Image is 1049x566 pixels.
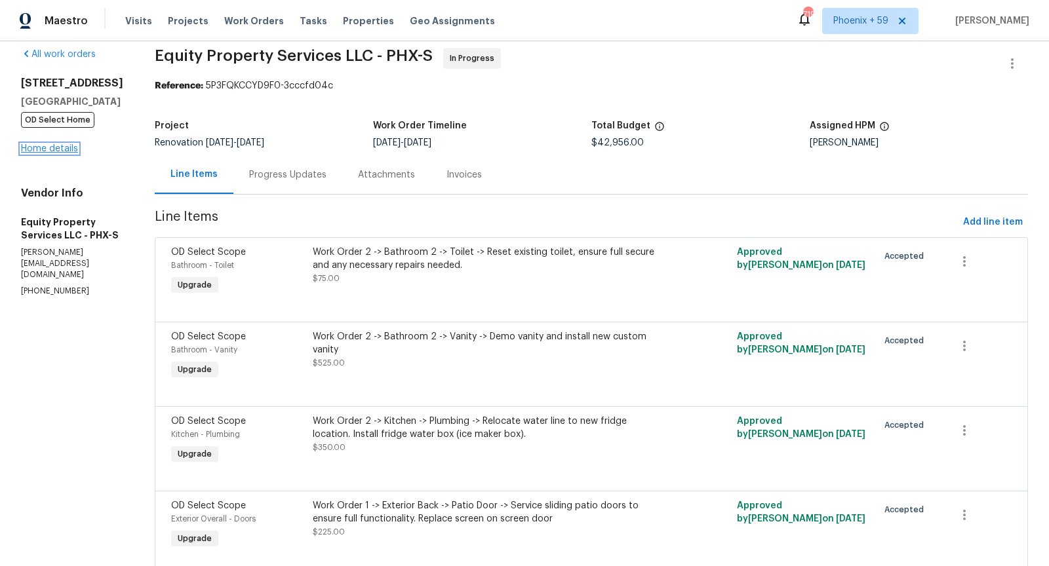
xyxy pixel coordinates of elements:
[313,443,346,451] span: $350.00
[155,48,433,64] span: Equity Property Services LLC - PHX-S
[171,332,246,341] span: OD Select Scope
[206,138,264,147] span: -
[172,278,217,292] span: Upgrade
[654,121,665,138] span: The total cost of line items that have been proposed by Opendoor. This sum includes line items th...
[343,14,394,28] span: Properties
[313,415,658,441] div: Work Order 2 -> Kitchen -> Plumbing -> Relocate water line to new fridge location. Install fridge...
[172,363,217,376] span: Upgrade
[410,14,495,28] span: Geo Assignments
[591,138,644,147] span: $42,956.00
[450,52,500,65] span: In Progress
[810,121,875,130] h5: Assigned HPM
[313,246,658,272] div: Work Order 2 -> Bathroom 2 -> Toilet -> Reset existing toilet, ensure full secure and any necessa...
[737,417,865,439] span: Approved by [PERSON_NAME] on
[171,515,256,523] span: Exterior Overall - Doors
[950,14,1029,28] span: [PERSON_NAME]
[171,501,246,510] span: OD Select Scope
[810,138,1028,147] div: [PERSON_NAME]
[170,168,218,181] div: Line Items
[300,16,327,26] span: Tasks
[313,359,345,367] span: $525.00
[21,77,123,90] h2: [STREET_ADDRESS]
[171,261,234,269] span: Bathroom - Toilet
[21,50,96,59] a: All work orders
[313,499,658,525] div: Work Order 1 -> Exterior Back -> Patio Door -> Service sliding patio doors to ensure full functio...
[373,121,467,130] h5: Work Order Timeline
[168,14,208,28] span: Projects
[358,168,415,181] div: Attachments
[958,210,1028,235] button: Add line item
[125,14,152,28] span: Visits
[171,417,246,426] span: OD Select Scope
[171,346,237,354] span: Bathroom - Vanity
[836,514,865,523] span: [DATE]
[155,138,264,147] span: Renovation
[836,430,865,439] span: [DATE]
[21,247,123,280] p: [PERSON_NAME][EMAIL_ADDRESS][DOMAIN_NAME]
[237,138,264,147] span: [DATE]
[884,419,929,432] span: Accepted
[884,503,929,516] span: Accepted
[155,81,203,90] b: Reference:
[737,332,865,354] span: Approved by [PERSON_NAME] on
[21,144,78,153] a: Home details
[803,8,812,21] div: 719
[591,121,650,130] h5: Total Budget
[836,345,865,354] span: [DATE]
[884,250,929,263] span: Accepted
[313,274,340,282] span: $75.00
[21,187,123,200] h4: Vendor Info
[21,112,94,128] span: OD Select Home
[313,330,658,356] div: Work Order 2 -> Bathroom 2 -> Vanity -> Demo vanity and install new custom vanity
[737,501,865,523] span: Approved by [PERSON_NAME] on
[21,95,123,108] h5: [GEOGRAPHIC_DATA]
[172,447,217,461] span: Upgrade
[879,121,890,138] span: The hpm assigned to this work order.
[373,138,401,147] span: [DATE]
[172,532,217,545] span: Upgrade
[21,286,123,297] p: [PHONE_NUMBER]
[45,14,88,28] span: Maestro
[171,430,240,438] span: Kitchen - Plumbing
[836,261,865,270] span: [DATE]
[446,168,482,181] div: Invoices
[373,138,431,147] span: -
[963,214,1023,231] span: Add line item
[155,121,189,130] h5: Project
[833,14,888,28] span: Phoenix + 59
[155,79,1028,92] div: 5P3FQKCCYD9F0-3cccfd04c
[404,138,431,147] span: [DATE]
[884,334,929,347] span: Accepted
[313,528,345,536] span: $225.00
[171,248,246,257] span: OD Select Scope
[206,138,233,147] span: [DATE]
[249,168,327,181] div: Progress Updates
[737,248,865,270] span: Approved by [PERSON_NAME] on
[224,14,284,28] span: Work Orders
[21,216,123,242] h5: Equity Property Services LLC - PHX-S
[155,210,958,235] span: Line Items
